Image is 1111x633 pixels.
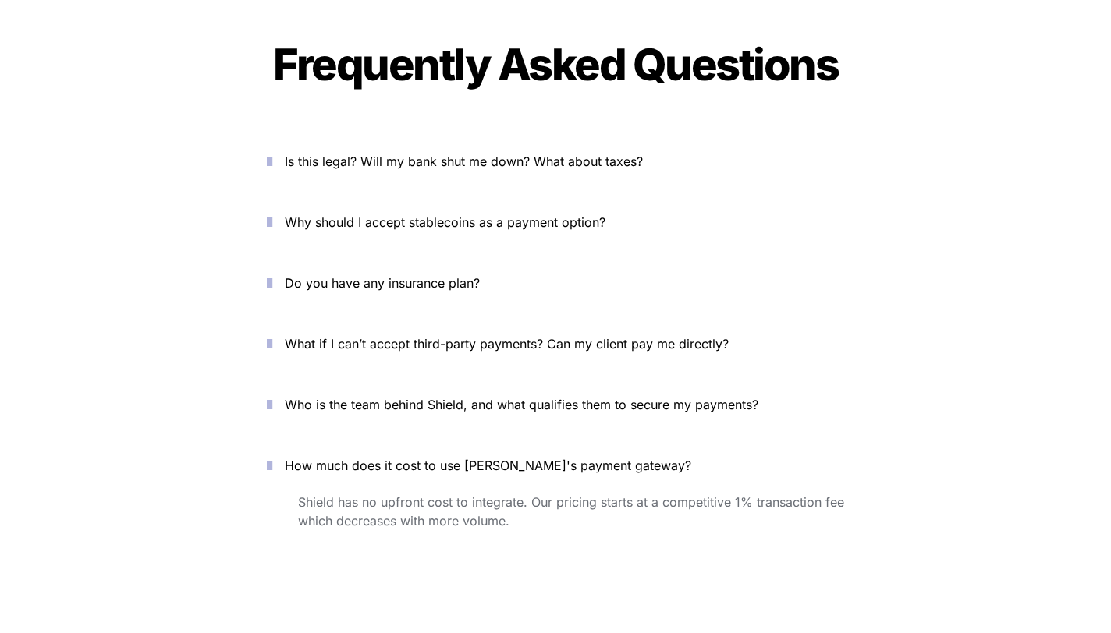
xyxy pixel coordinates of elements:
span: Frequently Asked Questions [273,38,838,91]
button: Is this legal? Will my bank shut me down? What about taxes? [243,137,868,186]
span: Do you have any insurance plan? [285,275,480,291]
span: Why should I accept stablecoins as a payment option? [285,214,605,230]
span: Who is the team behind Shield, and what qualifies them to secure my payments? [285,397,758,412]
button: How much does it cost to use [PERSON_NAME]'s payment gateway? [243,441,868,490]
div: How much does it cost to use [PERSON_NAME]'s payment gateway? [243,490,868,582]
button: Who is the team behind Shield, and what qualifies them to secure my payments? [243,380,868,429]
span: Shield has no upfront cost to integrate. Our pricing starts at a competitive 1% transaction fee w... [298,494,848,529]
button: What if I can’t accept third-party payments? Can my client pay me directly? [243,320,868,368]
span: What if I can’t accept third-party payments? Can my client pay me directly? [285,336,729,352]
span: How much does it cost to use [PERSON_NAME]'s payment gateway? [285,458,691,473]
span: Is this legal? Will my bank shut me down? What about taxes? [285,154,643,169]
button: Do you have any insurance plan? [243,259,868,307]
button: Why should I accept stablecoins as a payment option? [243,198,868,246]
